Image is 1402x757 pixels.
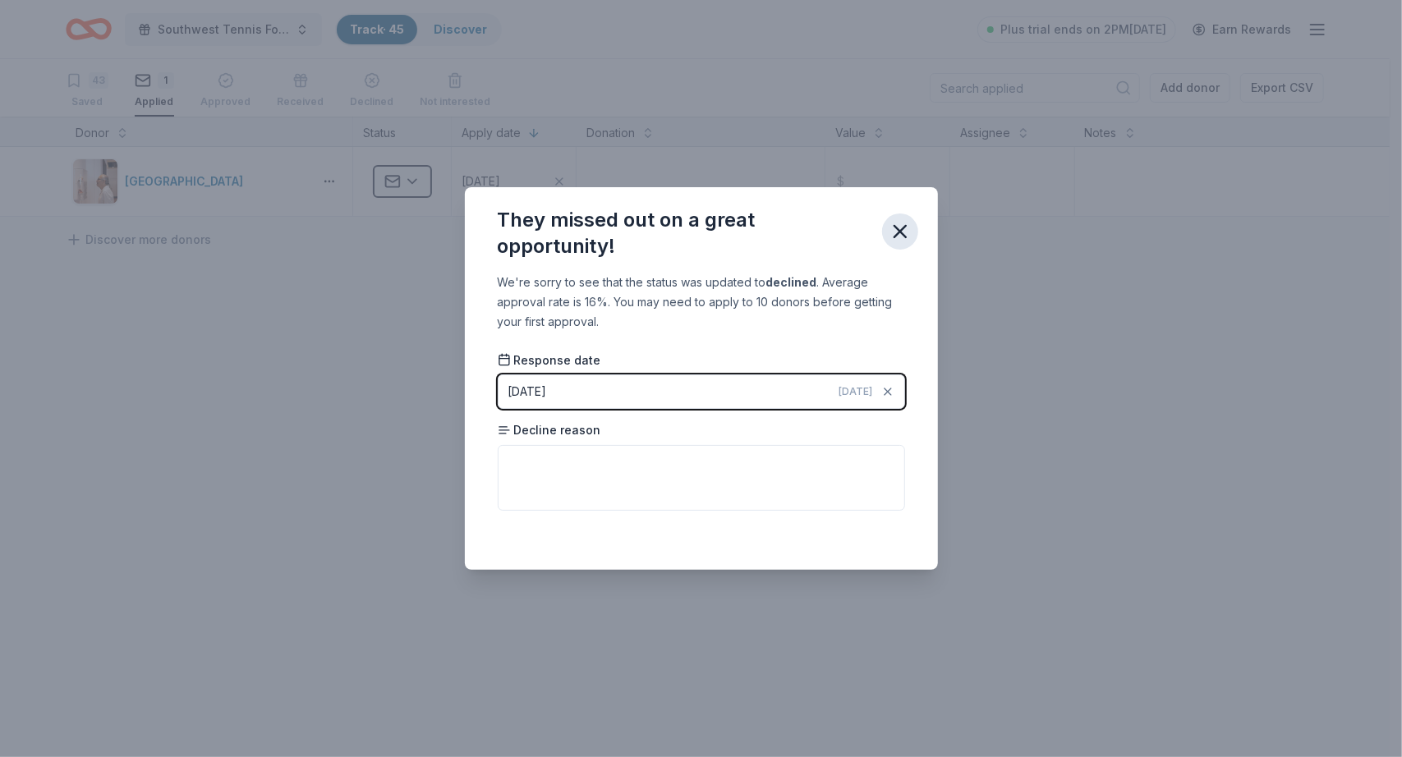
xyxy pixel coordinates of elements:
[508,382,547,401] div: [DATE]
[498,374,905,409] button: [DATE][DATE]
[498,422,601,438] span: Decline reason
[766,275,817,289] b: declined
[498,352,601,369] span: Response date
[498,273,905,332] div: We're sorry to see that the status was updated to . Average approval rate is 16%. You may need to...
[498,207,869,259] div: They missed out on a great opportunity!
[839,385,873,398] span: [DATE]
